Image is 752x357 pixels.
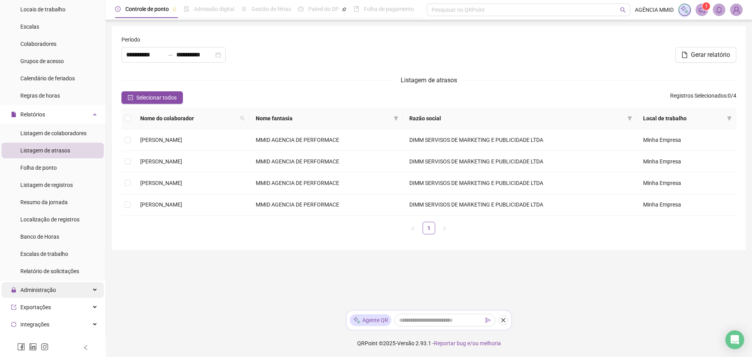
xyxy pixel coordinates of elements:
[308,6,339,12] span: Painel do DP
[438,222,451,234] li: Próxima página
[184,6,189,12] span: file-done
[403,151,637,172] td: DIMM SERVISOS DE MARKETING E PUBLICIDADE LTDA
[140,114,237,123] span: Nome do colaborador
[20,24,39,30] span: Escalas
[17,343,25,351] span: facebook
[121,91,183,104] button: Selecionar todos
[140,158,182,165] span: [PERSON_NAME]
[705,4,708,9] span: 1
[392,112,400,124] span: filter
[249,172,403,194] td: MMID AGENCIA DE PERFORMACE
[716,6,723,13] span: bell
[249,151,403,172] td: MMID AGENCIA DE PERFORMACE
[20,304,51,310] span: Exportações
[637,172,736,194] td: Minha Empresa
[20,147,70,154] span: Listagem de atrasos
[635,5,674,14] span: AGÊNCIA MMID
[434,340,501,346] span: Reportar bug e/ou melhoria
[442,226,447,231] span: right
[167,52,173,58] span: to
[727,116,732,121] span: filter
[20,287,56,293] span: Administração
[20,92,60,99] span: Regras de horas
[20,111,45,118] span: Relatórios
[403,172,637,194] td: DIMM SERVISOS DE MARKETING E PUBLICIDADE LTDA
[20,58,64,64] span: Grupos de acesso
[643,114,724,123] span: Local de trabalho
[620,7,626,13] span: search
[121,35,140,44] span: Período
[423,222,435,234] a: 1
[637,194,736,216] td: Minha Empresa
[41,343,49,351] span: instagram
[670,91,736,104] span: : 0 / 4
[407,222,419,234] button: left
[20,199,68,205] span: Resumo da jornada
[11,304,16,310] span: export
[240,116,245,121] span: search
[670,92,727,99] span: Registros Selecionados
[20,41,56,47] span: Colaboradores
[83,345,89,350] span: left
[403,194,637,216] td: DIMM SERVISOS DE MARKETING E PUBLICIDADE LTDA
[403,129,637,151] td: DIMM SERVISOS DE MARKETING E PUBLICIDADE LTDA
[20,216,80,223] span: Localização de registros
[681,52,688,58] span: file
[698,6,705,13] span: notification
[691,50,730,60] span: Gerar relatório
[194,6,234,12] span: Admissão digital
[730,4,742,16] img: 70136
[675,47,736,63] button: Gerar relatório
[20,268,79,274] span: Relatório de solicitações
[140,180,182,186] span: [PERSON_NAME]
[20,321,49,328] span: Integrações
[29,343,37,351] span: linkedin
[626,112,634,124] span: filter
[239,112,246,124] span: search
[249,194,403,216] td: MMID AGENCIA DE PERFORMACE
[637,151,736,172] td: Minha Empresa
[501,317,506,323] span: close
[350,314,391,326] div: Agente QR
[485,317,491,323] span: send
[20,234,59,240] span: Banco de Horas
[249,129,403,151] td: MMID AGENCIA DE PERFORMACE
[251,6,291,12] span: Gestão de férias
[342,7,347,12] span: pushpin
[136,93,177,102] span: Selecionar todos
[172,7,177,12] span: pushpin
[20,130,87,136] span: Listagem de colaboradores
[11,322,16,327] span: sync
[725,330,744,349] div: Open Intercom Messenger
[20,182,73,188] span: Listagem de registros
[11,287,16,293] span: lock
[128,95,133,100] span: check-square
[353,316,361,324] img: sparkle-icon.fc2bf0ac1784a2077858766a79e2daf3.svg
[364,6,414,12] span: Folha de pagamento
[438,222,451,234] button: right
[401,76,457,84] span: Listagem de atrasos
[115,6,121,12] span: clock-circle
[394,116,398,121] span: filter
[409,114,624,123] span: Razão social
[397,340,414,346] span: Versão
[125,6,169,12] span: Controle de ponto
[20,251,68,257] span: Escalas de trabalho
[627,116,632,121] span: filter
[725,112,733,124] span: filter
[354,6,359,12] span: book
[20,75,75,82] span: Calendário de feriados
[167,52,173,58] span: swap-right
[702,2,710,10] sup: 1
[241,6,247,12] span: sun
[256,114,390,123] span: Nome fantasia
[106,330,752,357] footer: QRPoint © 2025 - 2.93.1 -
[407,222,419,234] li: Página anterior
[680,5,689,14] img: sparkle-icon.fc2bf0ac1784a2077858766a79e2daf3.svg
[11,112,16,117] span: file
[298,6,304,12] span: dashboard
[20,165,57,171] span: Folha de ponto
[411,226,416,231] span: left
[637,129,736,151] td: Minha Empresa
